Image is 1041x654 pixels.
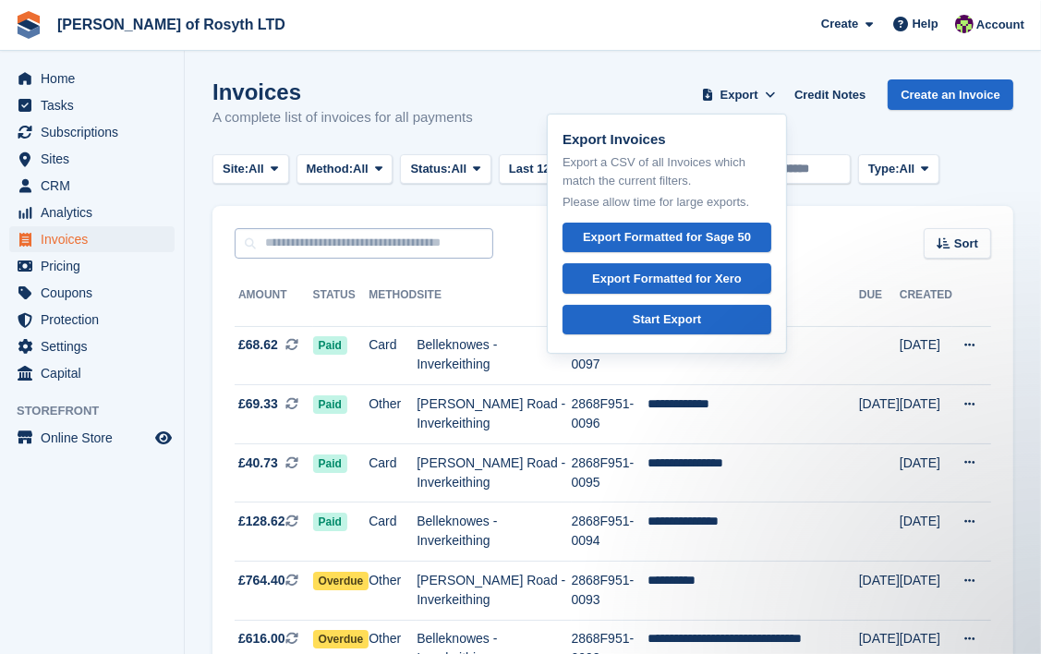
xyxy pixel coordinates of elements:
span: £128.62 [238,512,285,531]
span: Sort [954,235,978,253]
a: Credit Notes [787,79,873,110]
button: Site: All [212,154,289,185]
a: menu [9,146,175,172]
td: [DATE] [900,503,952,562]
span: £40.73 [238,454,278,473]
span: Method: [307,160,354,178]
span: Site: [223,160,248,178]
td: Belleknowes - Inverkeithing [417,503,571,562]
span: Last 12 months [509,160,597,178]
span: Type: [868,160,900,178]
span: Sites [41,146,151,172]
a: menu [9,92,175,118]
a: Export Formatted for Xero [563,263,771,294]
span: Analytics [41,200,151,225]
td: [DATE] [900,562,952,621]
th: Due [859,281,900,327]
span: Paid [313,454,347,473]
a: menu [9,425,175,451]
td: [DATE] [900,443,952,503]
span: Pricing [41,253,151,279]
span: £69.33 [238,394,278,414]
img: Nina Briggs [955,15,974,33]
a: menu [9,307,175,333]
span: All [900,160,915,178]
span: Paid [313,336,347,355]
img: stora-icon-8386f47178a22dfd0bd8f6a31ec36ba5ce8667c1dd55bd0f319d3a0aa187defe.svg [15,11,42,39]
span: All [248,160,264,178]
p: Export Invoices [563,129,771,151]
span: Overdue [313,630,369,648]
button: Method: All [297,154,393,185]
a: menu [9,253,175,279]
a: Preview store [152,427,175,449]
td: Belleknowes - Inverkeithing [417,326,571,385]
td: 2868F951-0097 [572,326,648,385]
th: Method [369,281,417,327]
span: Capital [41,360,151,386]
a: Create an Invoice [888,79,1013,110]
td: 2868F951-0096 [572,385,648,444]
td: 2868F951-0094 [572,503,648,562]
div: Export Formatted for Xero [592,270,742,288]
td: [PERSON_NAME] Road - Inverkeithing [417,562,571,621]
a: [PERSON_NAME] of Rosyth LTD [50,9,293,40]
td: Other [369,562,417,621]
h1: Invoices [212,79,473,104]
a: menu [9,226,175,252]
a: menu [9,119,175,145]
span: Tasks [41,92,151,118]
td: Card [369,503,417,562]
th: Amount [235,281,313,327]
button: Last 12 months [499,154,622,185]
span: £616.00 [238,629,285,648]
span: Export [720,86,758,104]
span: Protection [41,307,151,333]
th: Site [417,281,571,327]
button: Type: All [858,154,939,185]
a: menu [9,333,175,359]
td: [PERSON_NAME] Road - Inverkeithing [417,443,571,503]
span: Paid [313,395,347,414]
th: Status [313,281,369,327]
span: Home [41,66,151,91]
span: Help [913,15,938,33]
span: Subscriptions [41,119,151,145]
p: Export a CSV of all Invoices which match the current filters. [563,153,771,189]
a: Start Export [563,305,771,335]
a: menu [9,360,175,386]
p: A complete list of invoices for all payments [212,107,473,128]
span: Coupons [41,280,151,306]
span: All [353,160,369,178]
span: £68.62 [238,335,278,355]
span: Create [821,15,858,33]
span: £764.40 [238,571,285,590]
span: All [452,160,467,178]
button: Export [698,79,780,110]
td: Card [369,326,417,385]
a: menu [9,173,175,199]
td: [DATE] [859,562,900,621]
span: CRM [41,173,151,199]
span: Account [976,16,1024,34]
a: menu [9,200,175,225]
span: Storefront [17,402,184,420]
span: Online Store [41,425,151,451]
p: Please allow time for large exports. [563,193,771,212]
a: menu [9,66,175,91]
div: Export Formatted for Sage 50 [583,228,751,247]
a: Export Formatted for Sage 50 [563,223,771,253]
span: Settings [41,333,151,359]
span: Status: [410,160,451,178]
span: Invoices [41,226,151,252]
div: Start Export [633,310,701,329]
td: 2868F951-0095 [572,443,648,503]
span: Paid [313,513,347,531]
button: Status: All [400,154,490,185]
td: [DATE] [900,385,952,444]
span: Overdue [313,572,369,590]
td: Card [369,443,417,503]
td: 2868F951-0093 [572,562,648,621]
td: [PERSON_NAME] Road - Inverkeithing [417,385,571,444]
td: [DATE] [900,326,952,385]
